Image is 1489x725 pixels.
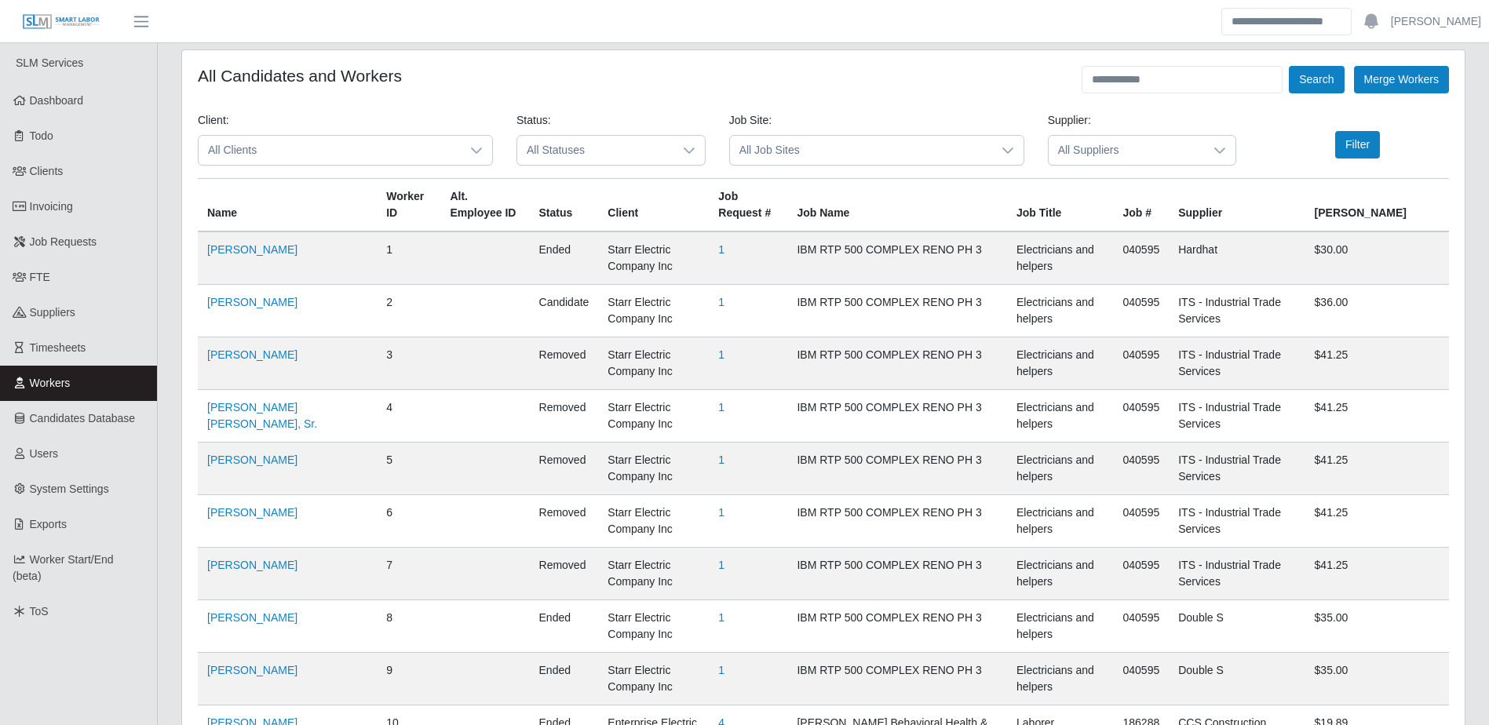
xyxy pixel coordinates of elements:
[198,112,229,129] label: Client:
[1114,653,1170,705] td: 040595
[207,454,297,466] a: [PERSON_NAME]
[30,341,86,354] span: Timesheets
[787,548,1007,600] td: IBM RTP 500 COMPLEX RENO PH 3
[1305,231,1449,285] td: $30.00
[1114,231,1170,285] td: 040595
[207,506,297,519] a: [PERSON_NAME]
[787,337,1007,390] td: IBM RTP 500 COMPLEX RENO PH 3
[1007,495,1113,548] td: Electricians and helpers
[16,56,83,69] span: SLM Services
[207,664,297,676] a: [PERSON_NAME]
[1007,653,1113,705] td: Electricians and helpers
[377,548,440,600] td: 7
[1305,600,1449,653] td: $35.00
[787,390,1007,443] td: IBM RTP 500 COMPLEX RENO PH 3
[787,179,1007,232] th: Job Name
[1114,337,1170,390] td: 040595
[718,401,724,414] a: 1
[1114,495,1170,548] td: 040595
[718,296,724,308] a: 1
[1305,495,1449,548] td: $41.25
[377,600,440,653] td: 8
[530,600,599,653] td: ended
[1289,66,1344,93] button: Search
[598,443,709,495] td: Starr Electric Company Inc
[207,559,297,571] a: [PERSON_NAME]
[377,285,440,337] td: 2
[30,235,97,248] span: Job Requests
[709,179,787,232] th: Job Request #
[530,337,599,390] td: removed
[30,306,75,319] span: Suppliers
[1007,231,1113,285] td: Electricians and helpers
[598,548,709,600] td: Starr Electric Company Inc
[207,296,297,308] a: [PERSON_NAME]
[1007,390,1113,443] td: Electricians and helpers
[530,548,599,600] td: removed
[1049,136,1205,165] span: All Suppliers
[718,664,724,676] a: 1
[1305,285,1449,337] td: $36.00
[1391,13,1481,30] a: [PERSON_NAME]
[440,179,529,232] th: Alt. Employee ID
[787,653,1007,705] td: IBM RTP 500 COMPLEX RENO PH 3
[598,179,709,232] th: Client
[718,559,724,571] a: 1
[1007,179,1113,232] th: Job Title
[207,348,297,361] a: [PERSON_NAME]
[377,231,440,285] td: 1
[530,285,599,337] td: candidate
[787,231,1007,285] td: IBM RTP 500 COMPLEX RENO PH 3
[30,447,59,460] span: Users
[1169,495,1305,548] td: ITS - Industrial Trade Services
[30,412,136,424] span: Candidates Database
[207,611,297,624] a: [PERSON_NAME]
[30,165,64,177] span: Clients
[516,112,551,129] label: Status:
[1305,548,1449,600] td: $41.25
[530,179,599,232] th: Status
[30,94,84,107] span: Dashboard
[718,506,724,519] a: 1
[787,443,1007,495] td: IBM RTP 500 COMPLEX RENO PH 3
[1335,131,1380,158] button: Filter
[598,285,709,337] td: Starr Electric Company Inc
[1114,443,1170,495] td: 040595
[30,483,109,495] span: System Settings
[22,13,100,31] img: SLM Logo
[30,129,53,142] span: Todo
[30,271,50,283] span: FTE
[13,553,114,582] span: Worker Start/End (beta)
[198,179,377,232] th: Name
[1305,653,1449,705] td: $35.00
[30,200,73,213] span: Invoicing
[1048,112,1091,129] label: Supplier:
[1305,337,1449,390] td: $41.25
[1169,285,1305,337] td: ITS - Industrial Trade Services
[1169,600,1305,653] td: Double S
[1354,66,1449,93] button: Merge Workers
[718,611,724,624] a: 1
[517,136,673,165] span: All Statuses
[1007,443,1113,495] td: Electricians and helpers
[1305,179,1449,232] th: [PERSON_NAME]
[530,390,599,443] td: removed
[1305,443,1449,495] td: $41.25
[1114,548,1170,600] td: 040595
[598,600,709,653] td: Starr Electric Company Inc
[1007,600,1113,653] td: Electricians and helpers
[377,443,440,495] td: 5
[1221,8,1352,35] input: Search
[1114,285,1170,337] td: 040595
[530,653,599,705] td: ended
[598,495,709,548] td: Starr Electric Company Inc
[598,390,709,443] td: Starr Electric Company Inc
[198,66,402,86] h4: All Candidates and Workers
[730,136,992,165] span: All Job Sites
[377,653,440,705] td: 9
[1305,390,1449,443] td: $41.25
[1114,390,1170,443] td: 040595
[1169,548,1305,600] td: ITS - Industrial Trade Services
[30,377,71,389] span: Workers
[1169,231,1305,285] td: Hardhat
